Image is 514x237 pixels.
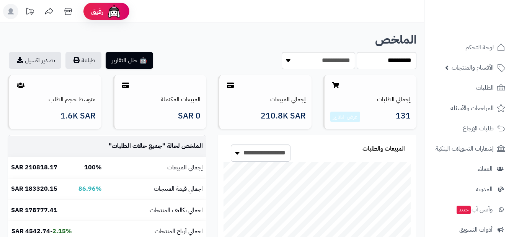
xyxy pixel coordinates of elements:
[78,184,102,193] b: 86.96%
[429,79,509,97] a: الطلبات
[20,4,39,21] a: تحديثات المنصة
[84,163,102,172] b: 100%
[375,31,416,49] b: الملخص
[105,179,206,200] td: اجمالي قيمة المنتجات
[429,180,509,198] a: المدونة
[429,160,509,178] a: العملاء
[429,38,509,57] a: لوحة التحكم
[65,52,101,69] button: طباعة
[11,206,57,215] b: 178777.41 SAR
[459,224,493,235] span: أدوات التسويق
[106,4,122,19] img: ai-face.png
[457,206,471,214] span: جديد
[106,52,153,69] button: 🤖 حلل التقارير
[161,95,201,104] a: المبيعات المكتملة
[429,140,509,158] a: إشعارات التحويلات البنكية
[105,136,206,157] td: الملخص لحالة " "
[11,184,57,193] b: 183320.15 SAR
[429,200,509,219] a: وآتس آبجديد
[476,83,494,93] span: الطلبات
[9,52,61,69] a: تصدير اكسيل
[463,123,494,134] span: طلبات الإرجاع
[452,62,494,73] span: الأقسام والمنتجات
[377,95,411,104] a: إجمالي الطلبات
[456,204,493,215] span: وآتس آب
[11,227,50,236] b: 4542.74 SAR
[462,17,507,33] img: logo-2.png
[49,95,96,104] a: متوسط حجم الطلب
[478,164,493,174] span: العملاء
[60,112,96,120] span: 1.6K SAR
[333,113,357,121] a: عرض التقارير
[362,146,405,153] h3: المبيعات والطلبات
[476,184,493,195] span: المدونة
[11,163,57,172] b: 210818.17 SAR
[270,95,306,104] a: إجمالي المبيعات
[396,112,411,122] span: 131
[178,112,201,120] span: 0 SAR
[429,99,509,117] a: المراجعات والأسئلة
[105,200,206,221] td: اجمالي تكاليف المنتجات
[436,143,494,154] span: إشعارات التحويلات البنكية
[52,227,72,236] b: 2.15%
[91,7,103,16] span: رفيق
[112,141,162,151] span: جميع حالات الطلبات
[429,119,509,138] a: طلبات الإرجاع
[261,112,306,120] span: 210.8K SAR
[465,42,494,53] span: لوحة التحكم
[105,157,206,178] td: إجمالي المبيعات
[450,103,494,114] span: المراجعات والأسئلة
